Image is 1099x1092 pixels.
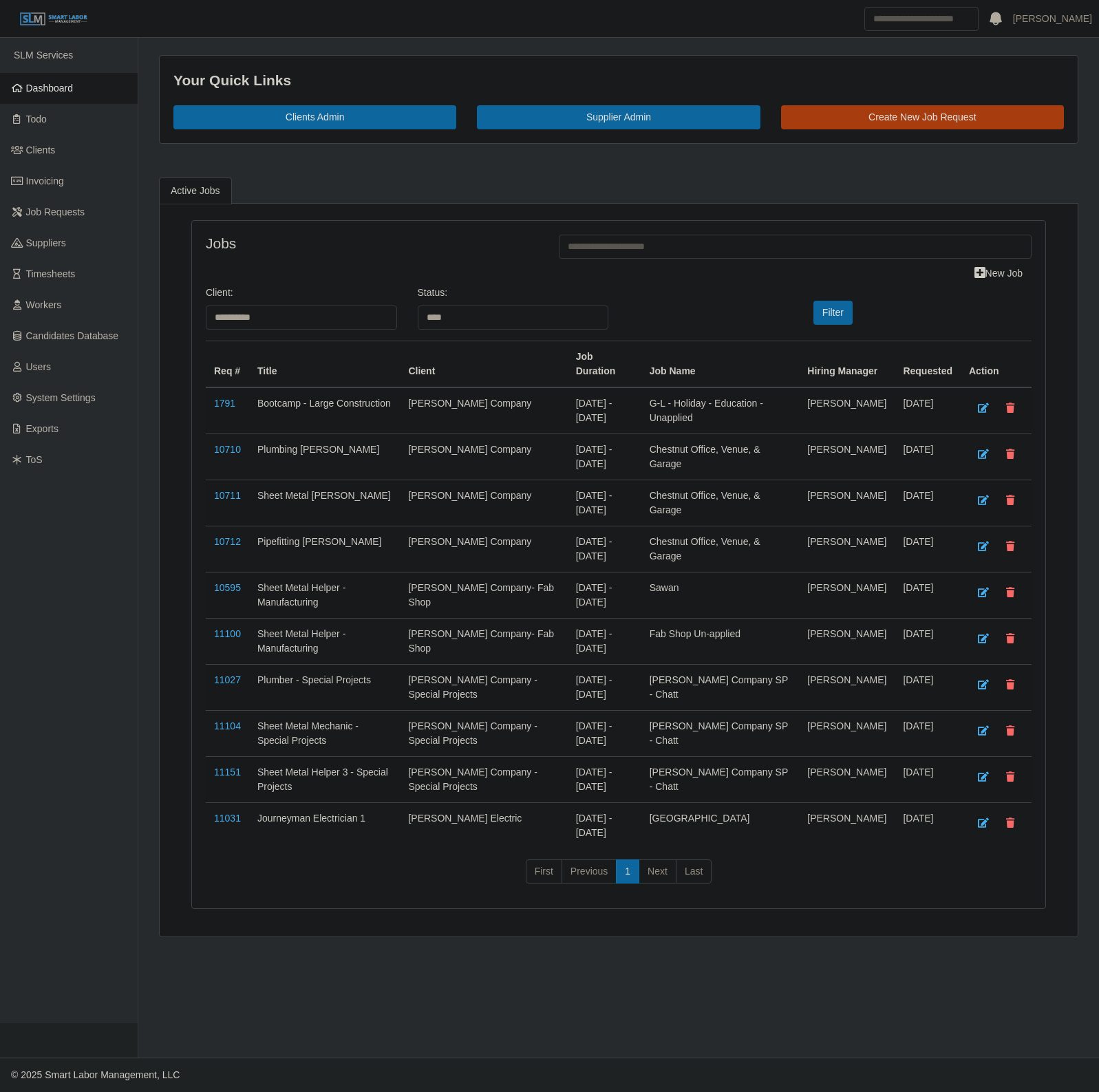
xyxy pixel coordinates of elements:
td: Chestnut Office, Venue, & Garage [641,433,800,480]
h4: Jobs [206,235,538,252]
td: [DATE] - [DATE] [568,710,641,756]
input: Search [864,7,979,31]
th: Job Name [641,341,800,387]
th: Req # [206,341,249,387]
a: 10710 [214,444,241,455]
td: G-L - Holiday - Education - Unapplied [641,387,800,434]
button: Filter [813,301,853,325]
span: Invoicing [26,175,64,186]
td: [PERSON_NAME] Company [400,526,567,572]
td: [DATE] - [DATE] [568,526,641,572]
td: [PERSON_NAME] Company SP - Chatt [641,756,800,802]
th: Title [249,341,400,387]
td: Chestnut Office, Venue, & Garage [641,526,800,572]
a: Create New Job Request [781,105,1064,129]
td: Bootcamp - Large Construction [249,387,400,434]
span: Clients [26,144,56,156]
td: [PERSON_NAME] Company - Special Projects [400,664,567,710]
td: Plumbing [PERSON_NAME] [249,433,400,480]
th: Hiring Manager [799,341,895,387]
td: [PERSON_NAME] [799,710,895,756]
td: [DATE] - [DATE] [568,756,641,802]
td: [DATE] - [DATE] [568,572,641,618]
td: [PERSON_NAME] [799,480,895,526]
td: [PERSON_NAME] [799,756,895,802]
a: 11031 [214,813,241,824]
a: 1791 [214,398,235,409]
a: 1 [616,859,639,884]
a: Clients Admin [173,105,456,129]
span: Dashboard [26,83,74,94]
td: [PERSON_NAME] [799,618,895,664]
span: Workers [26,299,62,310]
td: [DATE] - [DATE] [568,433,641,480]
label: Client: [206,286,233,300]
td: [DATE] [895,618,961,664]
td: [DATE] - [DATE] [568,480,641,526]
td: [DATE] [895,526,961,572]
td: Sheet Metal Helper - Manufacturing [249,572,400,618]
th: Action [961,341,1032,387]
td: [PERSON_NAME] Company- Fab Shop [400,572,567,618]
td: [DATE] [895,433,961,480]
a: 11104 [214,720,241,731]
td: Chestnut Office, Venue, & Garage [641,480,800,526]
td: Fab Shop Un-applied [641,618,800,664]
td: [PERSON_NAME] Company- Fab Shop [400,618,567,664]
a: 11027 [214,674,241,685]
span: Candidates Database [26,330,119,341]
a: 10712 [214,536,241,547]
a: 11100 [214,628,241,639]
a: 11151 [214,767,241,778]
td: [PERSON_NAME] Company - Special Projects [400,710,567,756]
span: System Settings [26,392,96,403]
td: Sawan [641,572,800,618]
td: [PERSON_NAME] Company [400,387,567,434]
a: [PERSON_NAME] [1013,12,1092,26]
td: [DATE] - [DATE] [568,387,641,434]
a: New Job [965,261,1032,286]
td: [PERSON_NAME] [799,387,895,434]
a: 10711 [214,490,241,501]
span: Exports [26,423,58,434]
div: Your Quick Links [173,69,1064,92]
td: [DATE] [895,710,961,756]
td: [DATE] [895,480,961,526]
span: Suppliers [26,237,66,248]
td: Sheet Metal Helper 3 - Special Projects [249,756,400,802]
img: SLM Logo [19,12,88,27]
th: Job Duration [568,341,641,387]
a: Active Jobs [159,178,232,204]
a: 10595 [214,582,241,593]
span: © 2025 Smart Labor Management, LLC [11,1069,180,1080]
span: ToS [26,454,43,465]
td: [DATE] - [DATE] [568,618,641,664]
td: Sheet Metal Helper - Manufacturing [249,618,400,664]
span: Job Requests [26,206,85,217]
td: [PERSON_NAME] Company [400,433,567,480]
td: [PERSON_NAME] [799,664,895,710]
td: [PERSON_NAME] Company SP - Chatt [641,664,800,710]
td: [PERSON_NAME] [799,526,895,572]
span: Todo [26,114,47,125]
td: [PERSON_NAME] Electric [400,802,567,848]
td: [PERSON_NAME] Company [400,480,567,526]
td: [DATE] [895,572,961,618]
td: Sheet Metal Mechanic - Special Projects [249,710,400,756]
td: [PERSON_NAME] Company - Special Projects [400,756,567,802]
td: Sheet Metal [PERSON_NAME] [249,480,400,526]
td: [PERSON_NAME] Company SP - Chatt [641,710,800,756]
td: Journeyman Electrician 1 [249,802,400,848]
nav: pagination [206,859,1032,895]
td: Pipefitting [PERSON_NAME] [249,526,400,572]
td: Plumber - Special Projects [249,664,400,710]
a: Supplier Admin [477,105,760,129]
td: [PERSON_NAME] [799,433,895,480]
td: [DATE] [895,664,961,710]
th: Client [400,341,567,387]
td: [DATE] [895,387,961,434]
span: Timesheets [26,268,76,279]
td: [DATE] - [DATE] [568,802,641,848]
span: Users [26,361,52,372]
th: Requested [895,341,961,387]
